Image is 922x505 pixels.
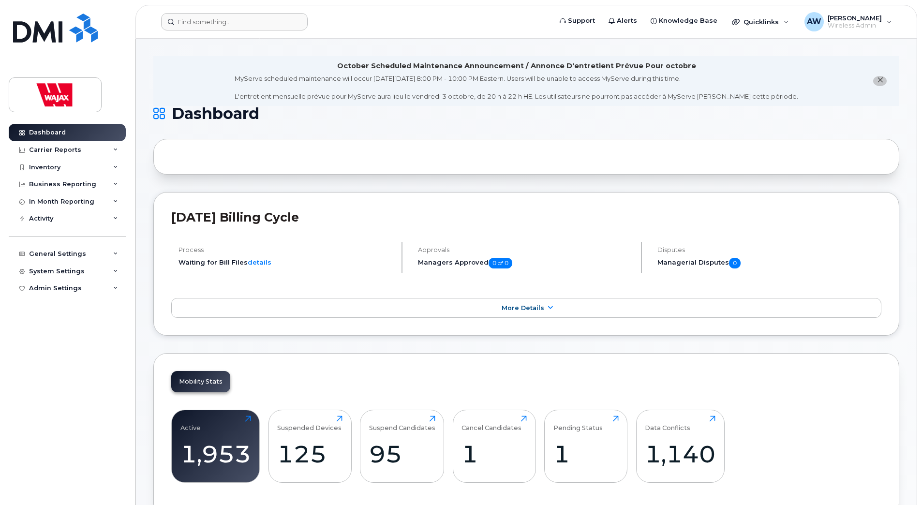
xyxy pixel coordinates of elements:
h4: Disputes [657,246,881,253]
a: Active1,953 [180,416,251,477]
h2: [DATE] Billing Cycle [171,210,881,224]
div: 1,140 [645,440,715,468]
div: Suspended Devices [277,416,342,431]
a: Data Conflicts1,140 [645,416,715,477]
h4: Process [178,246,393,253]
div: Suspend Candidates [369,416,435,431]
h5: Managerial Disputes [657,258,881,268]
h4: Approvals [418,246,633,253]
div: Cancel Candidates [461,416,521,431]
button: close notification [873,76,887,86]
li: Waiting for Bill Files [178,258,393,267]
div: MyServe scheduled maintenance will occur [DATE][DATE] 8:00 PM - 10:00 PM Eastern. Users will be u... [235,74,798,101]
div: Data Conflicts [645,416,690,431]
a: Cancel Candidates1 [461,416,527,477]
a: details [248,258,271,266]
div: Pending Status [553,416,603,431]
div: 95 [369,440,435,468]
div: 1,953 [180,440,251,468]
a: Suspended Devices125 [277,416,342,477]
span: Dashboard [172,106,259,121]
a: Pending Status1 [553,416,619,477]
div: October Scheduled Maintenance Announcement / Annonce D'entretient Prévue Pour octobre [337,61,696,71]
span: 0 of 0 [489,258,512,268]
a: Suspend Candidates95 [369,416,435,477]
h5: Managers Approved [418,258,633,268]
div: Active [180,416,201,431]
div: 1 [553,440,619,468]
div: 125 [277,440,342,468]
div: 1 [461,440,527,468]
span: More Details [502,304,544,312]
span: 0 [729,258,741,268]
